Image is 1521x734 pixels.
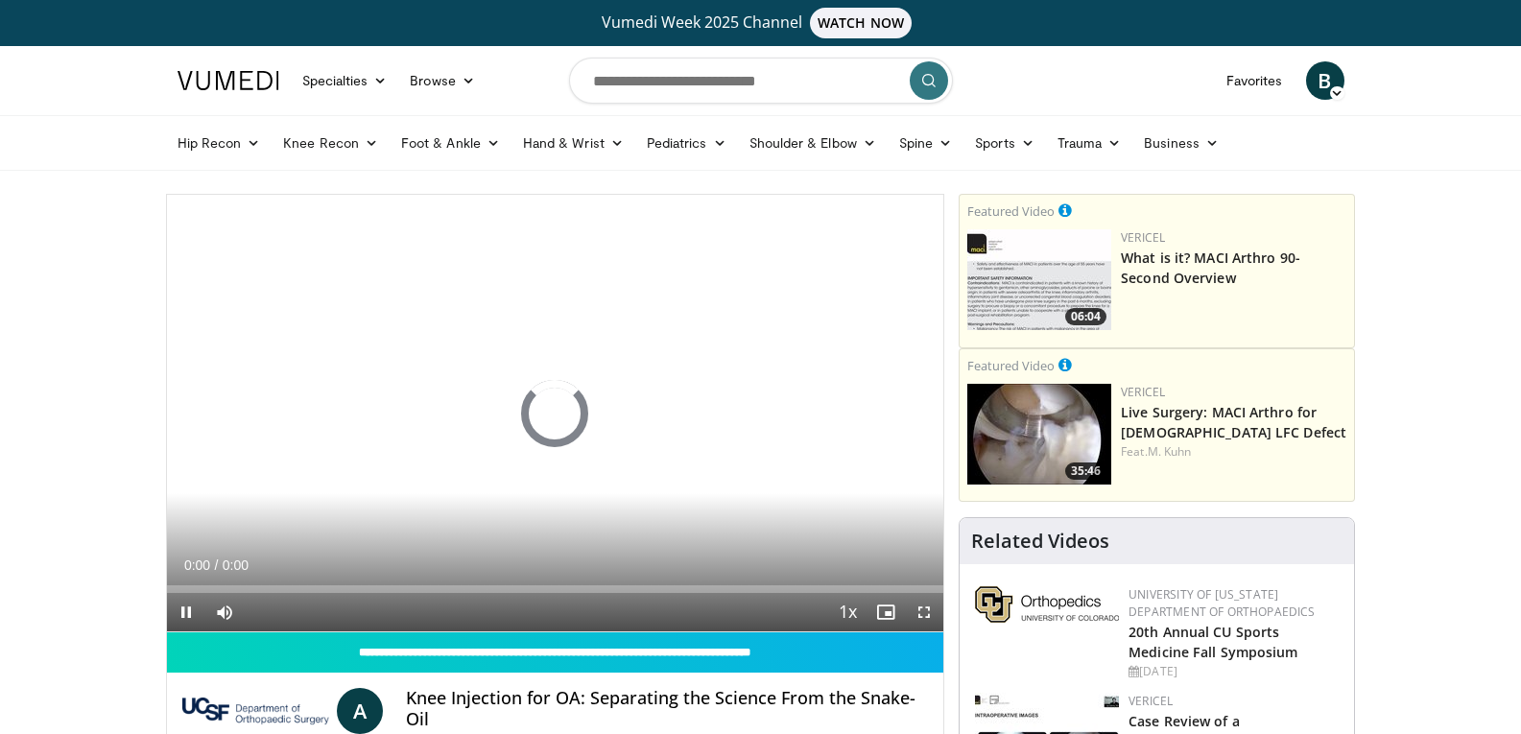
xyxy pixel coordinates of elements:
small: Featured Video [967,202,1055,220]
a: Sports [963,124,1046,162]
img: eb023345-1e2d-4374-a840-ddbc99f8c97c.150x105_q85_crop-smart_upscale.jpg [967,384,1111,485]
small: Featured Video [967,357,1055,374]
a: 06:04 [967,229,1111,330]
span: 0:00 [223,557,249,573]
a: Knee Recon [272,124,390,162]
a: Business [1132,124,1230,162]
a: Vericel [1121,384,1165,400]
a: Spine [888,124,963,162]
a: Live Surgery: MACI Arthro for [DEMOGRAPHIC_DATA] LFC Defect [1121,403,1346,441]
a: Foot & Ankle [390,124,511,162]
a: Pediatrics [635,124,738,162]
a: Shoulder & Elbow [738,124,888,162]
a: Favorites [1215,61,1295,100]
video-js: Video Player [167,195,944,632]
img: 355603a8-37da-49b6-856f-e00d7e9307d3.png.150x105_q85_autocrop_double_scale_upscale_version-0.2.png [975,586,1119,623]
a: 35:46 [967,384,1111,485]
span: 06:04 [1065,308,1106,325]
img: aa6cc8ed-3dbf-4b6a-8d82-4a06f68b6688.150x105_q85_crop-smart_upscale.jpg [967,229,1111,330]
a: 20th Annual CU Sports Medicine Fall Symposium [1129,623,1297,661]
button: Pause [167,593,205,631]
button: Fullscreen [905,593,943,631]
a: Browse [398,61,487,100]
a: M. Kuhn [1148,443,1192,460]
span: 35:46 [1065,462,1106,480]
div: [DATE] [1129,663,1339,680]
div: Progress Bar [167,585,944,593]
a: Hip Recon [166,124,273,162]
button: Playback Rate [828,593,867,631]
span: 0:00 [184,557,210,573]
span: / [215,557,219,573]
button: Mute [205,593,244,631]
img: VuMedi Logo [178,71,279,90]
a: Hand & Wrist [511,124,635,162]
button: Enable picture-in-picture mode [867,593,905,631]
div: Feat. [1121,443,1346,461]
input: Search topics, interventions [569,58,953,104]
a: B [1306,61,1344,100]
h4: Knee Injection for OA: Separating the Science From the Snake-Oil [406,688,928,729]
a: Vericel [1121,229,1165,246]
a: Specialties [291,61,399,100]
a: University of [US_STATE] Department of Orthopaedics [1129,586,1315,620]
span: WATCH NOW [810,8,912,38]
h4: Related Videos [971,530,1109,553]
img: The UCSF Orthopaedic Surgery Arthritis and Joint Replacement Center [182,688,329,734]
a: Vericel [1129,693,1173,709]
a: Trauma [1046,124,1133,162]
a: What is it? MACI Arthro 90-Second Overview [1121,249,1300,287]
a: Vumedi Week 2025 ChannelWATCH NOW [180,8,1342,38]
a: A [337,688,383,734]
